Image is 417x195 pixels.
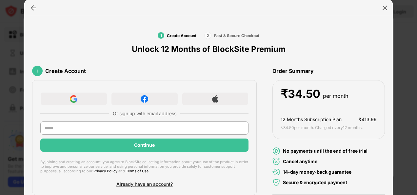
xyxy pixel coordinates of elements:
[204,32,211,39] div: 2
[272,158,280,165] img: cancel-anytime-green.svg
[281,87,320,101] div: ₹ 34.50
[167,33,196,38] div: Create Account
[132,44,286,54] div: Unlock 12 Months of BlockSite Premium
[116,181,173,187] div: Already have an account?
[272,168,280,176] img: money-back.svg
[45,68,86,74] div: Create Account
[281,124,363,131] div: ₹ 34.50 per month. Charged every 12 months .
[283,147,367,155] div: No payments until the end of free trial
[283,168,351,176] div: 14-day money-back guarantee
[272,179,280,186] img: secured-payment-green.svg
[126,169,149,173] a: Terms of Use
[272,147,280,155] img: no-payment.svg
[134,142,155,148] div: Continue
[283,179,347,186] div: Secure & encrypted payment
[40,160,248,173] div: By joining and creating an account, you agree to BlockSite collecting information about your use ...
[158,32,164,39] div: 1
[32,66,43,76] div: 1
[359,116,377,123] div: ₹ 413.99
[70,95,77,103] img: google-icon.png
[283,158,317,165] div: Cancel anytime
[113,111,176,116] div: Or sign up with email address
[93,169,117,173] a: Privacy Policy
[272,62,385,80] div: Order Summary
[281,116,342,123] div: 12 Months Subscription Plan
[211,95,219,103] img: apple-icon.png
[214,33,259,38] div: Fast & Secure Checkout
[323,91,348,101] div: per month
[141,95,148,103] img: facebook-icon.png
